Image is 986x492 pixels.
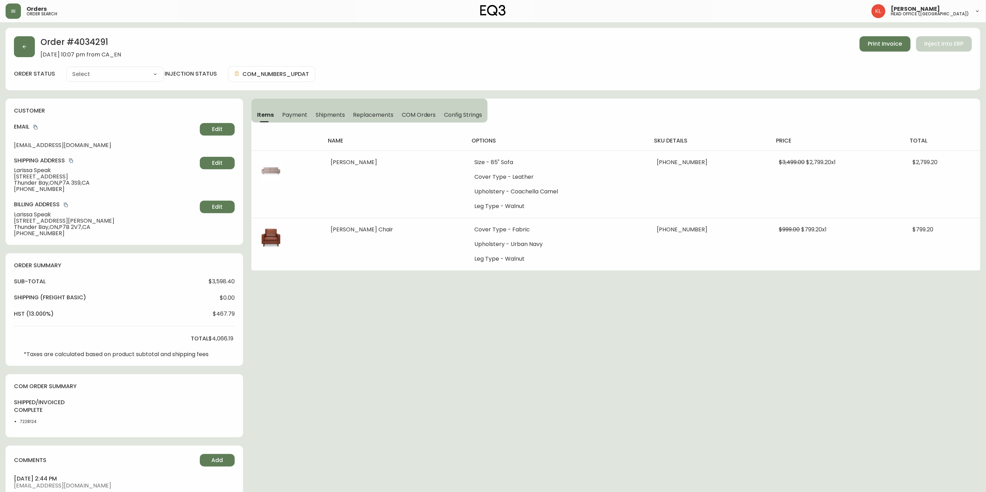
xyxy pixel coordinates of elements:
img: 0adb919b-77fc-474c-90aa-c0f1f3867e88.jpg [260,226,282,249]
li: Size - 85" Sofa [474,159,640,166]
li: Leg Type - Walnut [474,203,640,209]
h4: sku details [654,137,765,145]
span: $3,598.40 [209,278,235,285]
span: [EMAIL_ADDRESS][DOMAIN_NAME] [14,483,235,489]
label: order status [14,70,55,78]
span: Larissa Speak [14,167,197,174]
span: [PHONE_NUMBER] [657,225,707,233]
span: $2,799.20 x 1 [806,158,836,166]
span: Payment [283,111,308,118]
li: Leg Type - Walnut [474,256,640,262]
span: [DATE] 10:07 pm from CA_EN [40,52,121,58]
span: $999.00 [779,225,800,233]
span: Config Strings [444,111,482,118]
li: Upholstery - Urban Navy [474,241,640,247]
h2: Order # 4034291 [40,36,121,52]
span: Replacements [353,111,393,118]
span: [PERSON_NAME] [891,6,940,12]
h4: total [910,137,975,145]
span: Edit [212,159,223,167]
h4: injection status [165,70,217,78]
h4: price [776,137,899,145]
span: COM Orders [402,111,436,118]
span: [EMAIL_ADDRESS][DOMAIN_NAME] [14,142,197,148]
span: [PERSON_NAME] [331,158,377,166]
span: $2,799.20 [913,158,938,166]
span: $467.79 [213,311,235,317]
button: copy [68,157,75,164]
span: Thunder Bay , ON , P7A 3S9 , CA [14,180,197,186]
span: Print Invoice [868,40,902,48]
span: $0.00 [220,295,235,301]
h4: com order summary [14,383,235,390]
h4: Billing Address [14,201,197,208]
h4: total [191,335,209,343]
li: Cover Type - Leather [474,174,640,180]
span: $799.20 x 1 [801,225,827,233]
h4: hst (13.000%) [14,310,54,318]
h4: shipped/invoiced complete [14,399,51,414]
span: $3,499.00 [779,158,805,166]
h4: [DATE] 2:44 pm [14,475,235,483]
span: [PHONE_NUMBER] [657,158,707,166]
span: Add [211,456,223,464]
h4: order summary [14,262,235,269]
img: logo [480,5,506,16]
li: Upholstery - Coachella Camel [474,189,640,195]
span: [PERSON_NAME] Chair [331,225,393,233]
li: 7228124 [20,418,51,425]
button: copy [32,124,39,131]
span: Items [257,111,274,118]
img: e811a50e-7301-497f-bb51-64631ed45470.jpg [260,159,282,182]
span: [STREET_ADDRESS][PERSON_NAME] [14,218,197,224]
li: Cover Type - Fabric [474,226,640,233]
span: [PHONE_NUMBER] [14,230,197,237]
button: Edit [200,157,235,169]
span: Larissa Speak [14,212,197,218]
h4: customer [14,107,235,115]
h4: sub-total [14,278,46,285]
h5: head office ([GEOGRAPHIC_DATA]) [891,12,969,16]
span: [PHONE_NUMBER] [14,186,197,192]
h4: Shipping ( Freight Basic ) [14,294,86,301]
span: Edit [212,125,223,133]
h4: comments [14,456,46,464]
h4: options [472,137,643,145]
p: *Taxes are calculated based on product subtotal and shipping fees [24,351,209,358]
span: Orders [27,6,47,12]
h4: name [328,137,460,145]
span: $4,066.19 [209,336,233,342]
img: 2c0c8aa7421344cf0398c7f872b772b5 [872,4,886,18]
span: $799.20 [913,225,934,233]
h4: Shipping Address [14,157,197,164]
button: Edit [200,201,235,213]
button: Add [200,454,235,467]
h5: order search [27,12,57,16]
span: Thunder Bay , ON , P7B 2V7 , CA [14,224,197,230]
button: copy [62,201,69,208]
h4: Email [14,123,197,131]
span: Edit [212,203,223,211]
span: [STREET_ADDRESS] [14,174,197,180]
button: Print Invoice [860,36,911,52]
span: Shipments [316,111,345,118]
button: Edit [200,123,235,136]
